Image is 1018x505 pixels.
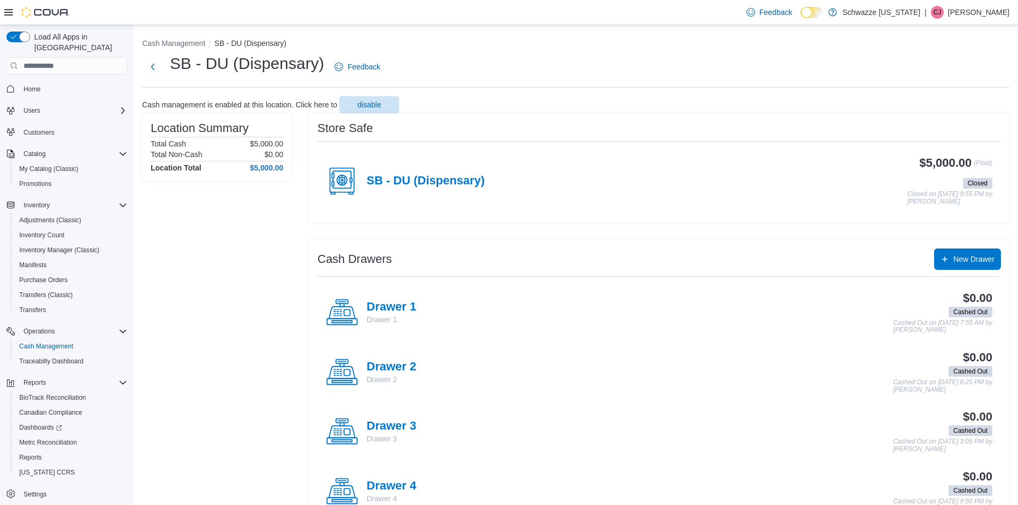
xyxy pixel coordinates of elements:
[24,85,41,94] span: Home
[19,306,46,314] span: Transfers
[15,214,127,227] span: Adjustments (Classic)
[15,406,87,419] a: Canadian Compliance
[963,292,992,305] h3: $0.00
[19,468,75,477] span: [US_STATE] CCRS
[19,147,50,160] button: Catalog
[24,490,46,499] span: Settings
[367,300,416,314] h4: Drawer 1
[11,258,131,273] button: Manifests
[142,56,164,77] button: Next
[920,157,972,169] h3: $5,000.00
[15,214,86,227] a: Adjustments (Classic)
[265,150,283,159] p: $0.00
[30,32,127,53] span: Load All Apps in [GEOGRAPHIC_DATA]
[2,103,131,118] button: Users
[949,425,992,436] span: Cashed Out
[19,376,127,389] span: Reports
[317,122,373,135] h3: Store Safe
[15,289,77,301] a: Transfers (Classic)
[19,453,42,462] span: Reports
[19,357,83,366] span: Traceabilty Dashboard
[15,436,81,449] a: Metrc Reconciliation
[250,139,283,148] p: $5,000.00
[11,273,131,288] button: Purchase Orders
[15,244,127,257] span: Inventory Manager (Classic)
[2,324,131,339] button: Operations
[19,438,77,447] span: Metrc Reconciliation
[15,391,90,404] a: BioTrack Reconciliation
[11,243,131,258] button: Inventory Manager (Classic)
[15,421,66,434] a: Dashboards
[15,304,127,316] span: Transfers
[142,100,337,109] p: Cash management is enabled at this location. Click here to
[15,466,127,479] span: Washington CCRS
[11,176,131,191] button: Promotions
[15,304,50,316] a: Transfers
[759,7,792,18] span: Feedback
[15,355,127,368] span: Traceabilty Dashboard
[24,106,40,115] span: Users
[250,164,283,172] h4: $5,000.00
[953,367,988,376] span: Cashed Out
[151,139,186,148] h6: Total Cash
[19,231,65,239] span: Inventory Count
[907,191,992,205] p: Closed on [DATE] 9:55 PM by [PERSON_NAME]
[19,83,45,96] a: Home
[151,122,248,135] h3: Location Summary
[963,470,992,483] h3: $0.00
[842,6,920,19] p: Schwazze [US_STATE]
[15,274,127,286] span: Purchase Orders
[11,450,131,465] button: Reports
[19,376,50,389] button: Reports
[934,6,942,19] span: CJ
[893,320,992,334] p: Cashed Out on [DATE] 7:55 AM by [PERSON_NAME]
[24,128,55,137] span: Customers
[974,157,992,176] p: (Float)
[339,96,399,113] button: disable
[19,325,59,338] button: Operations
[19,276,68,284] span: Purchase Orders
[949,366,992,377] span: Cashed Out
[934,248,1001,270] button: New Drawer
[15,451,46,464] a: Reports
[15,259,51,271] a: Manifests
[11,354,131,369] button: Traceabilty Dashboard
[19,199,54,212] button: Inventory
[11,302,131,317] button: Transfers
[367,174,485,188] h4: SB - DU (Dispensary)
[931,6,944,19] div: Clayton James Willison
[19,325,127,338] span: Operations
[963,410,992,423] h3: $0.00
[24,327,55,336] span: Operations
[142,38,1009,51] nav: An example of EuiBreadcrumbs
[367,433,416,444] p: Drawer 3
[15,340,77,353] a: Cash Management
[19,165,79,173] span: My Catalog (Classic)
[142,39,205,48] button: Cash Management
[15,466,79,479] a: [US_STATE] CCRS
[801,7,823,18] input: Dark Mode
[19,126,59,139] a: Customers
[11,161,131,176] button: My Catalog (Classic)
[893,379,992,393] p: Cashed Out on [DATE] 9:25 PM by [PERSON_NAME]
[953,254,994,265] span: New Drawer
[2,146,131,161] button: Catalog
[11,465,131,480] button: [US_STATE] CCRS
[15,177,127,190] span: Promotions
[15,229,69,242] a: Inventory Count
[19,199,127,212] span: Inventory
[963,178,992,189] span: Closed
[2,375,131,390] button: Reports
[170,53,324,74] h1: SB - DU (Dispensary)
[953,426,988,436] span: Cashed Out
[19,147,127,160] span: Catalog
[953,307,988,317] span: Cashed Out
[151,164,201,172] h4: Location Total
[367,360,416,374] h4: Drawer 2
[11,390,131,405] button: BioTrack Reconciliation
[317,253,392,266] h3: Cash Drawers
[15,436,127,449] span: Metrc Reconciliation
[11,288,131,302] button: Transfers (Classic)
[15,162,83,175] a: My Catalog (Classic)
